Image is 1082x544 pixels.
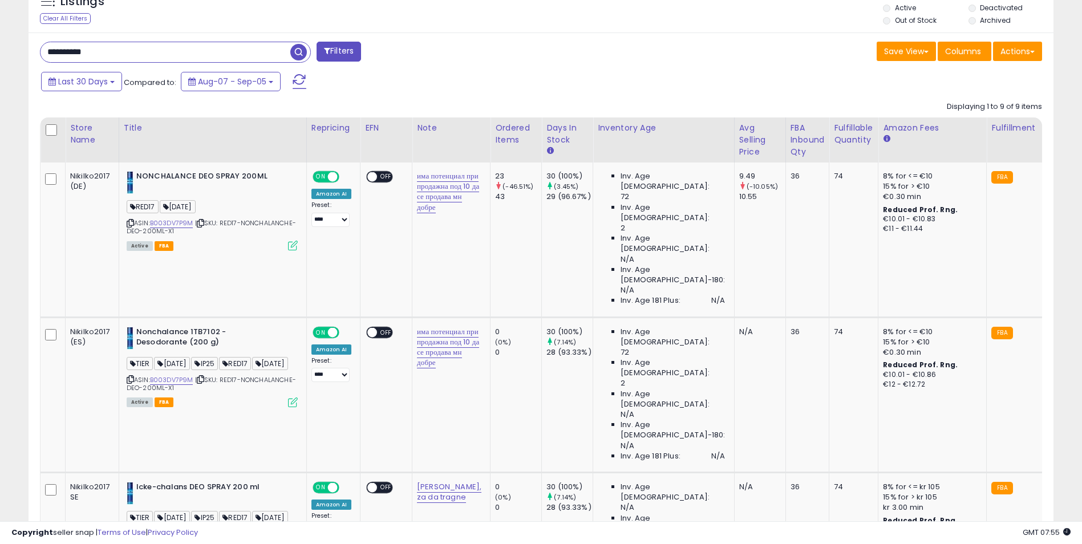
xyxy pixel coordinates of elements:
div: 74 [834,327,869,337]
small: FBA [991,171,1012,184]
span: RED17 [127,200,159,213]
div: EFN [365,122,407,134]
a: Terms of Use [98,527,146,538]
small: (-46.51%) [502,182,533,191]
div: 28 (93.33%) [546,347,593,358]
div: Nikilko2017 SE [70,482,110,502]
a: Privacy Policy [148,527,198,538]
strong: Copyright [11,527,53,538]
div: N/A [739,327,777,337]
div: Fulfillment [991,122,1038,134]
div: Preset: [311,201,351,227]
span: OFF [337,327,355,337]
label: Out of Stock [895,15,937,25]
button: Last 30 Days [41,72,122,91]
span: [DATE] [154,357,190,370]
span: FBA [155,397,174,407]
label: Archived [980,15,1011,25]
div: Amazon AI [311,344,351,355]
span: [DATE] [252,357,288,370]
div: 0 [495,327,541,337]
div: 30 (100%) [546,482,593,492]
span: 72 [621,347,629,358]
div: 0 [495,482,541,492]
span: 2 [621,223,625,233]
div: Preset: [311,357,351,383]
b: Icke-chalans DEO SPRAY 200 ml [136,482,275,496]
span: ON [314,172,328,182]
div: 28 (93.33%) [546,502,593,513]
div: Avg Selling Price [739,122,781,158]
span: IP25 [191,357,218,370]
div: 74 [834,171,869,181]
div: 30 (100%) [546,171,593,181]
a: B003DV7P9M [150,218,193,228]
small: (-10.05%) [747,182,778,191]
div: Repricing [311,122,355,134]
div: 8% for <= €10 [883,327,978,337]
div: 15% for > €10 [883,181,978,192]
div: Ordered Items [495,122,537,146]
small: FBA [991,327,1012,339]
a: [PERSON_NAME], za da tragne [417,481,481,503]
span: | SKU: RED17-NONCHALANCHE-DEO-200ML-X1 [127,375,296,392]
small: Amazon Fees. [883,134,890,144]
div: Fulfillable Quantity [834,122,873,146]
span: N/A [711,295,725,306]
span: Compared to: [124,77,176,88]
span: N/A [621,254,634,265]
span: Inv. Age [DEMOGRAPHIC_DATA]: [621,389,725,409]
span: 72 [621,192,629,202]
div: €10.01 - €10.83 [883,214,978,224]
div: 36 [791,482,821,492]
small: (7.14%) [554,338,576,347]
div: FBA inbound Qty [791,122,825,158]
span: Inv. Age [DEMOGRAPHIC_DATA]: [621,233,725,254]
div: kr 3.00 min [883,502,978,513]
span: Inv. Age 181 Plus: [621,451,680,461]
div: Clear All Filters [40,13,91,24]
label: Active [895,3,916,13]
span: N/A [621,441,634,451]
button: Columns [938,42,991,61]
div: Title [124,122,302,134]
div: Displaying 1 to 9 of 9 items [947,102,1042,112]
div: 8% for <= kr 105 [883,482,978,492]
span: OFF [377,327,395,337]
div: 8% for <= €10 [883,171,978,181]
a: има потенциал при продажна под 10 да се продава мн добре [417,326,479,369]
div: ASIN: [127,171,298,249]
div: Amazon Fees [883,122,982,134]
div: Nikilko2017 (DE) [70,171,110,192]
div: €10.01 - €10.86 [883,370,978,380]
div: 36 [791,327,821,337]
small: Days In Stock. [546,146,553,156]
span: OFF [337,483,355,493]
b: NONCHALANCE DEO SPRAY 200ML [136,171,275,185]
label: Deactivated [980,3,1023,13]
div: N/A [739,482,777,492]
div: Nikilko2017 (ES) [70,327,110,347]
button: Actions [993,42,1042,61]
div: 29 (96.67%) [546,192,593,202]
span: All listings currently available for purchase on Amazon [127,397,153,407]
span: OFF [377,483,395,493]
span: All listings currently available for purchase on Amazon [127,241,153,251]
span: 2025-10-6 07:55 GMT [1023,527,1071,538]
div: 0 [495,502,541,513]
small: (0%) [495,338,511,347]
div: Note [417,122,485,134]
span: | SKU: RED17-NONCHALANCHE-DEO-200ML-X1 [127,218,296,236]
span: N/A [621,285,634,295]
span: Inv. Age [DEMOGRAPHIC_DATA]: [621,171,725,192]
div: seller snap | | [11,527,198,538]
span: Aug-07 - Sep-05 [198,76,266,87]
button: Save View [877,42,936,61]
span: [DATE] [160,200,196,213]
div: 23 [495,171,541,181]
div: €12 - €12.72 [883,380,978,389]
div: 74 [834,482,869,492]
div: 30 (100%) [546,327,593,337]
div: 15% for > kr 105 [883,492,978,502]
div: €0.30 min [883,347,978,358]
